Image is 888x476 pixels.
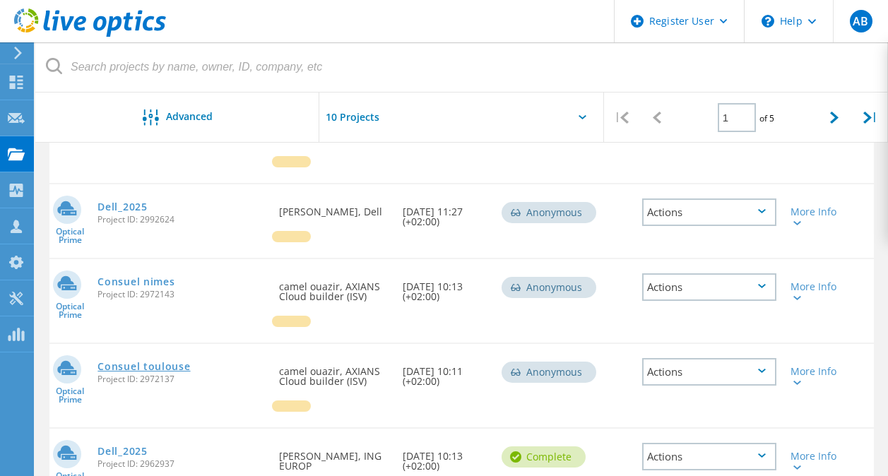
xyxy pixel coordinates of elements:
[97,375,265,383] span: Project ID: 2972137
[791,451,842,471] div: More Info
[604,93,639,143] div: |
[642,273,776,301] div: Actions
[272,344,396,400] div: camel ouazir, AXIANS Cloud builder (ISV)
[396,344,495,400] div: [DATE] 10:11 (+02:00)
[853,93,888,143] div: |
[97,446,147,456] a: Dell_2025
[502,446,586,468] div: Complete
[49,387,90,404] span: Optical Prime
[97,202,147,212] a: Dell_2025
[272,184,396,231] div: [PERSON_NAME], Dell
[396,184,495,241] div: [DATE] 11:27 (+02:00)
[502,277,596,298] div: Anonymous
[97,277,174,287] a: Consuel nimes
[14,30,166,40] a: Live Optics Dashboard
[762,15,774,28] svg: \n
[759,112,774,124] span: of 5
[642,358,776,386] div: Actions
[642,443,776,470] div: Actions
[166,112,213,121] span: Advanced
[97,215,265,224] span: Project ID: 2992624
[49,302,90,319] span: Optical Prime
[97,460,265,468] span: Project ID: 2962937
[791,207,842,227] div: More Info
[791,282,842,302] div: More Info
[97,362,190,371] a: Consuel toulouse
[97,290,265,299] span: Project ID: 2972143
[272,259,396,316] div: camel ouazir, AXIANS Cloud builder (ISV)
[396,259,495,316] div: [DATE] 10:13 (+02:00)
[502,202,596,223] div: Anonymous
[49,227,90,244] span: Optical Prime
[791,367,842,386] div: More Info
[853,16,868,27] span: AB
[642,198,776,226] div: Actions
[502,362,596,383] div: Anonymous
